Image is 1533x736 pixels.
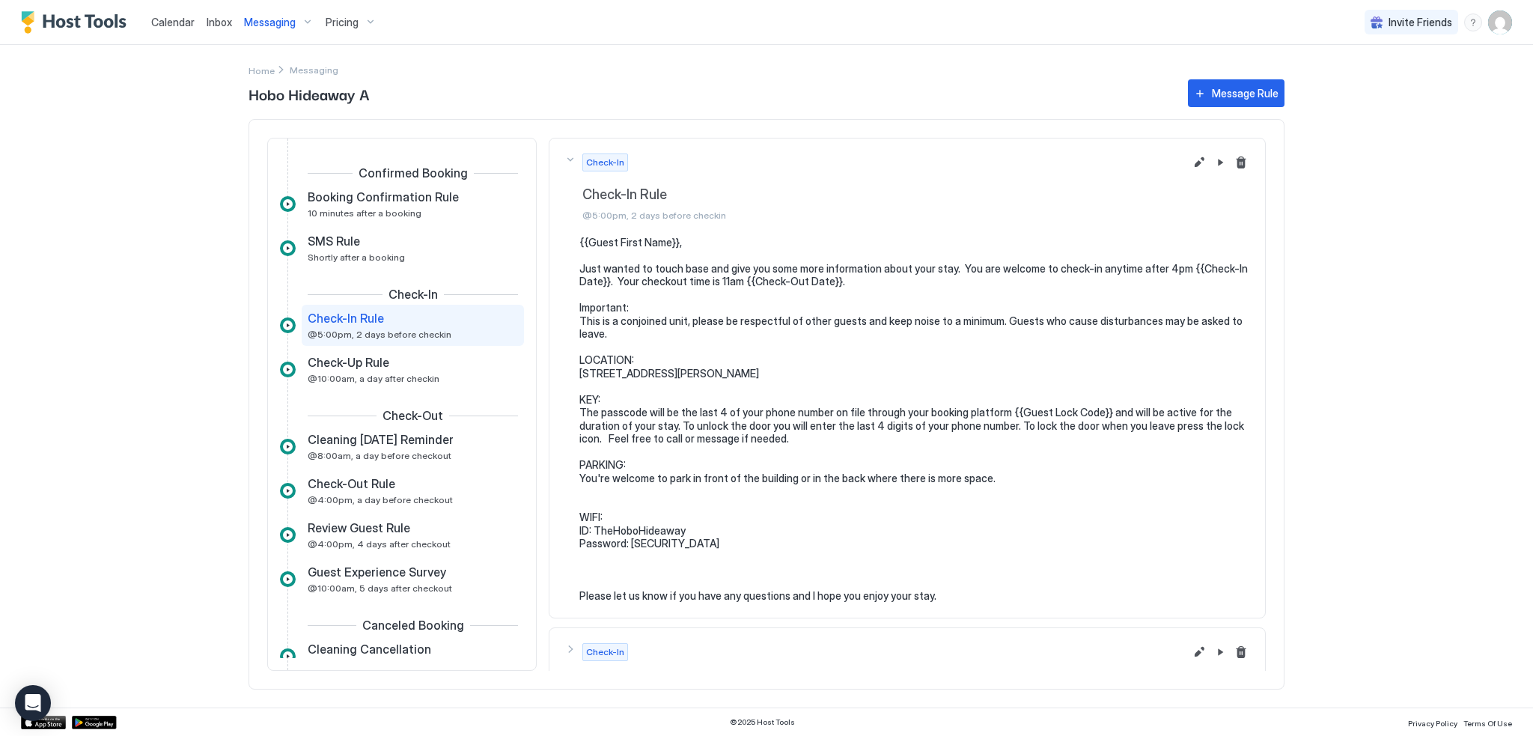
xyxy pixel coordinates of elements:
[308,565,446,580] span: Guest Experience Survey
[249,65,275,76] span: Home
[249,82,1173,105] span: Hobo Hideaway A
[1190,643,1208,661] button: Edit message rule
[308,642,431,657] span: Cleaning Cancellation
[586,645,624,659] span: Check-In
[383,408,443,423] span: Check-Out
[362,618,464,633] span: Canceled Booking
[730,717,795,727] span: © 2025 Host Tools
[586,156,624,169] span: Check-In
[388,287,438,302] span: Check-In
[249,62,275,78] div: Breadcrumb
[151,16,195,28] span: Calendar
[549,236,1265,618] section: Check-InCheck-In Rule@5:00pm, 2 days before checkinEdit message rulePause Message RuleDelete mess...
[308,311,384,326] span: Check-In Rule
[207,16,232,28] span: Inbox
[72,716,117,729] a: Google Play Store
[1211,643,1229,661] button: Pause Message Rule
[1408,719,1457,728] span: Privacy Policy
[549,628,1265,726] button: Check-InLast Minute Message@5:00pm, 2 days before checkinEdit message rulePause Message RuleDelet...
[308,583,452,594] span: @10:00am, 5 days after checkout
[582,186,1184,204] span: Check-In Rule
[1188,79,1284,107] button: Message Rule
[1488,10,1512,34] div: User profile
[549,139,1265,236] button: Check-InCheck-In Rule@5:00pm, 2 days before checkinEdit message rulePause Message RuleDelete mess...
[308,252,405,263] span: Shortly after a booking
[308,432,454,447] span: Cleaning [DATE] Reminder
[1463,714,1512,730] a: Terms Of Use
[1232,643,1250,661] button: Delete message rule
[308,538,451,550] span: @4:00pm, 4 days after checkout
[359,165,468,180] span: Confirmed Booking
[1211,153,1229,171] button: Pause Message Rule
[21,11,133,34] a: Host Tools Logo
[308,373,439,384] span: @10:00am, a day after checkin
[290,64,338,76] span: Breadcrumb
[308,476,395,491] span: Check-Out Rule
[15,685,51,721] div: Open Intercom Messenger
[308,450,451,461] span: @8:00am, a day before checkout
[308,189,459,204] span: Booking Confirmation Rule
[1464,13,1482,31] div: menu
[582,210,1184,221] span: @5:00pm, 2 days before checkin
[1232,153,1250,171] button: Delete message rule
[308,234,360,249] span: SMS Rule
[308,494,453,505] span: @4:00pm, a day before checkout
[1463,719,1512,728] span: Terms Of Use
[308,207,421,219] span: 10 minutes after a booking
[207,14,232,30] a: Inbox
[308,520,410,535] span: Review Guest Rule
[151,14,195,30] a: Calendar
[244,16,296,29] span: Messaging
[308,329,451,340] span: @5:00pm, 2 days before checkin
[308,355,389,370] span: Check-Up Rule
[579,236,1250,603] pre: {{Guest First Name}}, Just wanted to touch base and give you some more information about your sta...
[249,62,275,78] a: Home
[1408,714,1457,730] a: Privacy Policy
[1190,153,1208,171] button: Edit message rule
[1389,16,1452,29] span: Invite Friends
[1212,85,1278,101] div: Message Rule
[326,16,359,29] span: Pricing
[21,716,66,729] a: App Store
